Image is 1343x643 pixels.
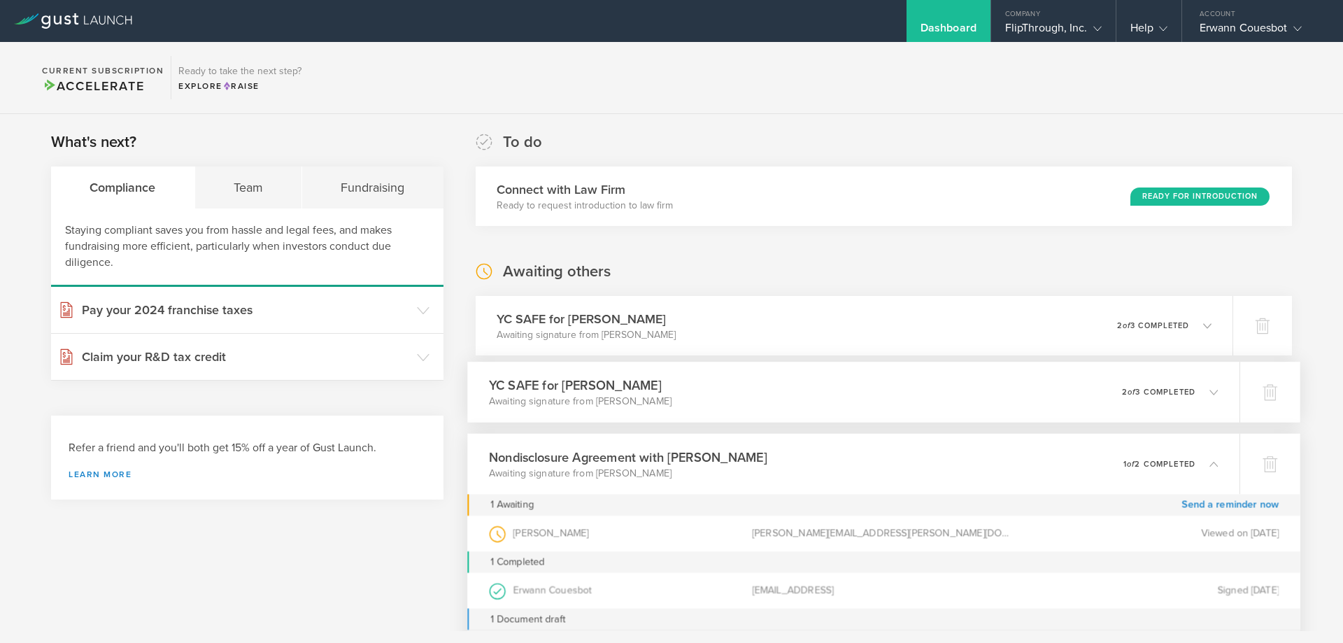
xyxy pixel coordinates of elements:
h3: Refer a friend and you'll both get 15% off a year of Gust Launch. [69,440,426,456]
h3: Pay your 2024 franchise taxes [82,301,410,319]
div: Connect with Law FirmReady to request introduction to law firmReady for Introduction [476,167,1292,226]
div: 1 Document draft [467,609,1300,630]
h3: Claim your R&D tax credit [82,348,410,366]
a: Send a reminder now [1181,494,1279,516]
div: Team [195,167,303,209]
div: [PERSON_NAME][EMAIL_ADDRESS][PERSON_NAME][DOMAIN_NAME] [752,516,1015,551]
p: Awaiting signature from [PERSON_NAME] [489,395,671,409]
div: Compliance [51,167,195,209]
a: Learn more [69,470,426,479]
div: 1 Awaiting [490,494,534,516]
div: Signed [DATE] [1016,573,1279,609]
p: 2 3 completed [1117,322,1189,330]
em: of [1128,388,1135,397]
h2: What's next? [51,132,136,153]
p: Awaiting signature from [PERSON_NAME] [497,328,676,342]
h3: YC SAFE for [PERSON_NAME] [489,376,671,395]
h3: Ready to take the next step? [178,66,301,76]
div: Dashboard [921,21,976,42]
div: Staying compliant saves you from hassle and legal fees, and makes fundraising more efficient, par... [51,209,443,287]
em: of [1127,459,1135,468]
div: Ready for Introduction [1130,188,1270,206]
div: [EMAIL_ADDRESS] [752,573,1015,609]
p: Ready to request introduction to law firm [497,199,673,213]
h3: Connect with Law Firm [497,181,673,199]
em: of [1123,321,1130,330]
h2: To do [503,132,542,153]
h3: YC SAFE for [PERSON_NAME] [497,310,676,328]
h3: Nondisclosure Agreement with [PERSON_NAME] [489,448,767,467]
h2: Awaiting others [503,262,611,282]
p: 1 2 completed [1123,460,1195,467]
div: Fundraising [302,167,443,209]
div: Explore [178,80,301,92]
div: [PERSON_NAME] [489,516,752,551]
div: Erwann Couesbot [1200,21,1319,42]
div: Help [1130,21,1167,42]
div: FlipThrough, Inc. [1005,21,1102,42]
h2: Current Subscription [42,66,164,75]
p: Awaiting signature from [PERSON_NAME] [489,466,767,480]
div: Viewed on [DATE] [1016,516,1279,551]
p: 2 3 completed [1122,388,1195,396]
div: Erwann Couesbot [489,573,752,609]
span: Raise [222,81,260,91]
div: Ready to take the next step?ExploreRaise [171,56,308,99]
div: 1 Completed [467,551,1300,573]
span: Accelerate [42,78,144,94]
